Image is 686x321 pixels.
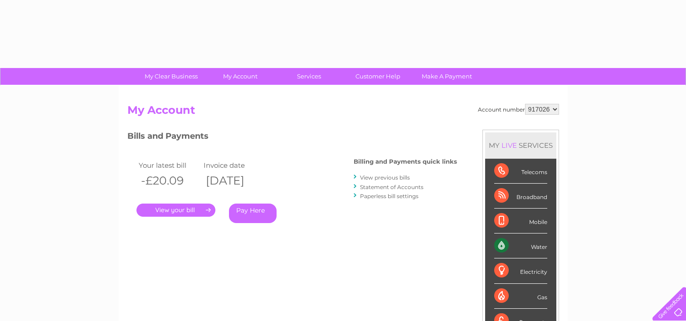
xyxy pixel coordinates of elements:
[494,159,547,184] div: Telecoms
[478,104,559,115] div: Account number
[354,158,457,165] h4: Billing and Payments quick links
[203,68,277,85] a: My Account
[229,204,277,223] a: Pay Here
[360,193,418,199] a: Paperless bill settings
[136,159,202,171] td: Your latest bill
[127,130,457,146] h3: Bills and Payments
[201,171,267,190] th: [DATE]
[409,68,484,85] a: Make A Payment
[360,184,423,190] a: Statement of Accounts
[494,258,547,283] div: Electricity
[494,209,547,233] div: Mobile
[136,171,202,190] th: -£20.09
[360,174,410,181] a: View previous bills
[341,68,415,85] a: Customer Help
[127,104,559,121] h2: My Account
[201,159,267,171] td: Invoice date
[494,284,547,309] div: Gas
[136,204,215,217] a: .
[272,68,346,85] a: Services
[494,233,547,258] div: Water
[134,68,209,85] a: My Clear Business
[500,141,519,150] div: LIVE
[494,184,547,209] div: Broadband
[485,132,556,158] div: MY SERVICES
